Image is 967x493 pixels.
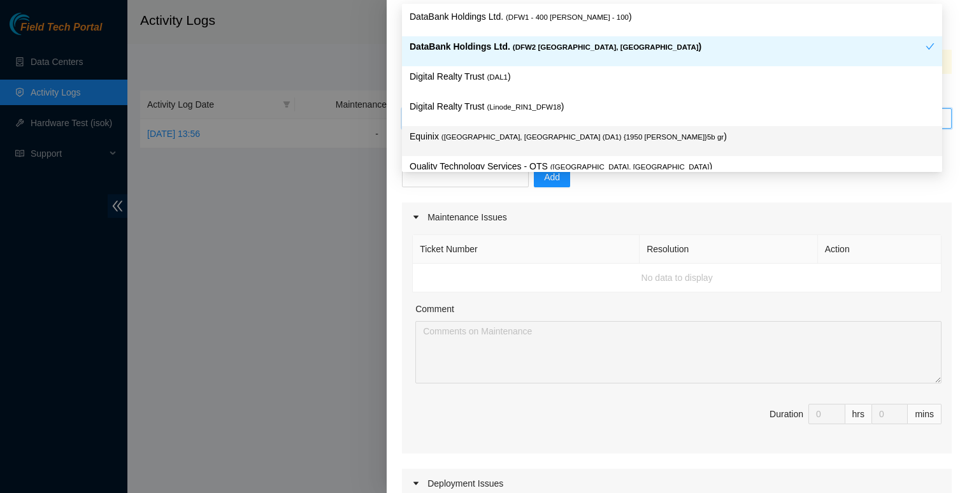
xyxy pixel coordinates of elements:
p: Quality Technology Services - QTS ) [410,159,935,174]
span: Add [544,170,560,184]
textarea: Comment [415,321,942,383]
p: Digital Realty Trust ) [410,99,935,114]
span: caret-right [412,213,420,221]
span: ( DFW1 - 400 [PERSON_NAME] - 100 [506,13,629,21]
p: Digital Realty Trust ) [410,69,935,84]
span: ( DFW2 [GEOGRAPHIC_DATA], [GEOGRAPHIC_DATA] [513,43,699,51]
span: ( [GEOGRAPHIC_DATA], [GEOGRAPHIC_DATA] [550,163,710,171]
span: caret-right [412,480,420,487]
div: mins [908,404,942,424]
div: Duration [770,407,803,421]
th: Action [818,235,942,264]
th: Resolution [640,235,818,264]
div: hrs [845,404,872,424]
span: ( Linode_RIN1_DFW18 [487,103,561,111]
span: check [926,42,935,51]
p: Equinix ) [410,129,935,144]
span: ( [GEOGRAPHIC_DATA], [GEOGRAPHIC_DATA] (DA1) {1950 [PERSON_NAME]}5b gr [441,133,724,141]
p: DataBank Holdings Ltd. ) [410,39,926,54]
span: ( DAL1 [487,73,508,81]
div: Maintenance Issues [402,203,952,232]
label: Comment [415,302,454,316]
td: No data to display [413,264,942,292]
p: DataBank Holdings Ltd. ) [410,10,935,24]
th: Ticket Number [413,235,640,264]
button: Add [534,167,570,187]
